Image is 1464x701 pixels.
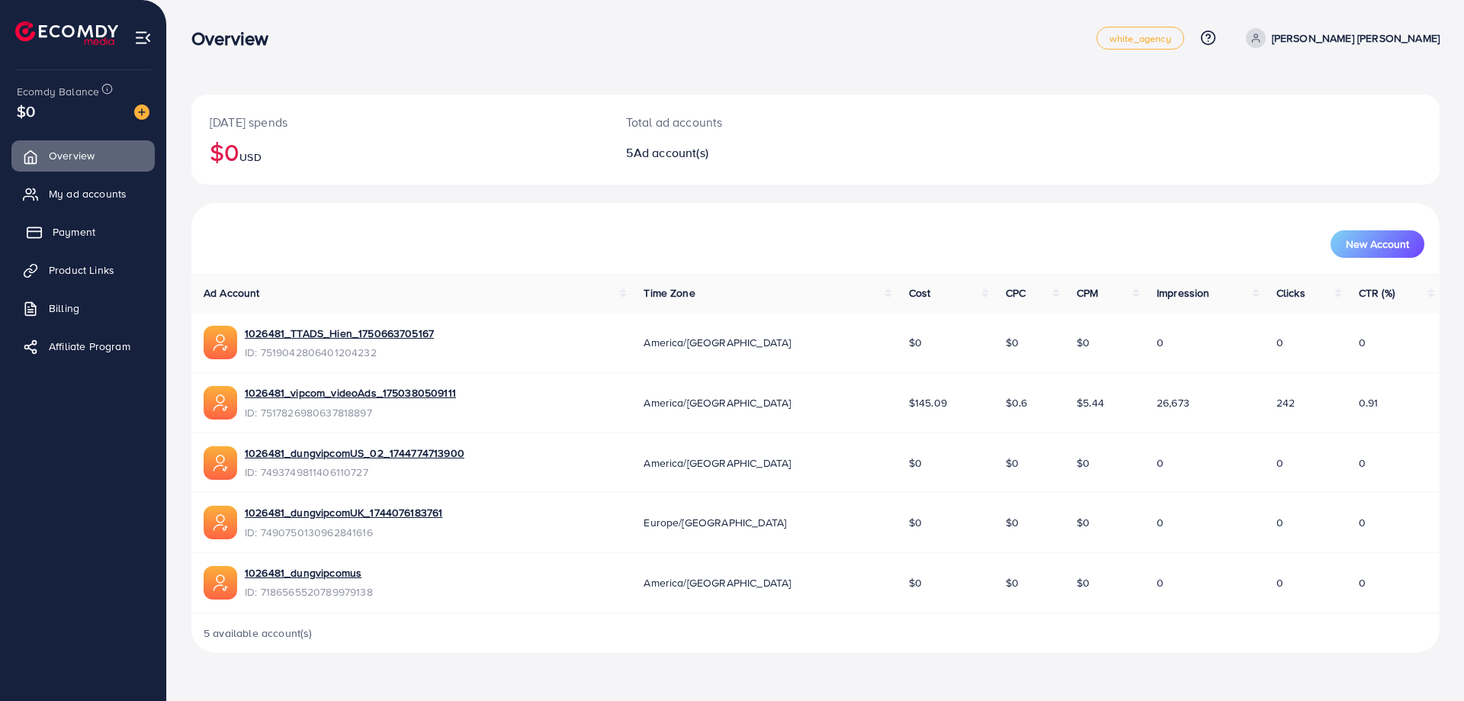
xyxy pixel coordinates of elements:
span: Overview [49,148,95,163]
span: Ad Account [204,285,260,301]
img: ic-ads-acc.e4c84228.svg [204,446,237,480]
span: $0 [1006,335,1019,350]
span: 0 [1359,455,1366,471]
span: $0 [1077,515,1090,530]
span: $5.44 [1077,395,1104,410]
h2: 5 [626,146,901,160]
span: ID: 7519042806401204232 [245,345,434,360]
span: ID: 7493749811406110727 [245,465,464,480]
span: Affiliate Program [49,339,130,354]
span: 0 [1276,335,1283,350]
p: [DATE] spends [210,113,589,131]
p: [PERSON_NAME] [PERSON_NAME] [1272,29,1440,47]
span: 26,673 [1157,395,1189,410]
a: 1026481_TTADS_Hien_1750663705167 [245,326,434,341]
span: $145.09 [909,395,947,410]
img: ic-ads-acc.e4c84228.svg [204,326,237,359]
h3: Overview [191,27,281,50]
span: 0 [1276,515,1283,530]
span: $0 [1077,575,1090,590]
img: image [134,105,149,120]
span: ID: 7186565520789979138 [245,584,373,600]
span: Time Zone [644,285,695,301]
span: $0 [1006,455,1019,471]
span: CPC [1006,285,1026,301]
span: $0 [909,335,922,350]
a: 1026481_dungvipcomUS_02_1744774713900 [245,445,464,461]
img: logo [15,21,118,45]
a: Payment [11,217,155,247]
span: 5 available account(s) [204,625,313,641]
span: 0 [1359,515,1366,530]
span: $0 [909,515,922,530]
a: Affiliate Program [11,331,155,362]
span: $0.6 [1006,395,1028,410]
span: America/[GEOGRAPHIC_DATA] [644,335,791,350]
img: menu [134,29,152,47]
span: Payment [53,224,95,240]
button: New Account [1331,230,1424,258]
span: $0 [1006,515,1019,530]
span: CPM [1077,285,1098,301]
span: My ad accounts [49,186,127,201]
span: Europe/[GEOGRAPHIC_DATA] [644,515,786,530]
span: Product Links [49,262,114,278]
span: Clicks [1276,285,1305,301]
span: Ecomdy Balance [17,84,99,99]
span: $0 [1077,335,1090,350]
span: ID: 7490750130962841616 [245,525,442,540]
span: 0 [1157,515,1164,530]
span: Impression [1157,285,1210,301]
span: CTR (%) [1359,285,1395,301]
span: ID: 7517826980637818897 [245,405,456,420]
a: [PERSON_NAME] [PERSON_NAME] [1240,28,1440,48]
span: $0 [909,455,922,471]
span: America/[GEOGRAPHIC_DATA] [644,455,791,471]
h2: $0 [210,137,589,166]
a: Product Links [11,255,155,285]
span: Cost [909,285,931,301]
img: ic-ads-acc.e4c84228.svg [204,386,237,420]
span: 0 [1157,335,1164,350]
span: 0 [1276,455,1283,471]
img: ic-ads-acc.e4c84228.svg [204,506,237,539]
span: 0 [1359,335,1366,350]
a: Billing [11,293,155,323]
span: America/[GEOGRAPHIC_DATA] [644,575,791,590]
span: America/[GEOGRAPHIC_DATA] [644,395,791,410]
span: $0 [1006,575,1019,590]
span: New Account [1346,239,1409,249]
a: 1026481_vipcom_videoAds_1750380509111 [245,385,456,400]
span: 0 [1359,575,1366,590]
p: Total ad accounts [626,113,901,131]
span: 0.91 [1359,395,1379,410]
span: 0 [1276,575,1283,590]
span: Ad account(s) [634,144,708,161]
span: 0 [1157,455,1164,471]
a: white_agency [1096,27,1184,50]
span: 242 [1276,395,1295,410]
span: white_agency [1109,34,1171,43]
img: ic-ads-acc.e4c84228.svg [204,566,237,600]
a: 1026481_dungvipcomUK_1744076183761 [245,505,442,520]
span: $0 [1077,455,1090,471]
span: Billing [49,301,79,316]
iframe: Chat [1399,632,1453,690]
span: USD [239,150,261,165]
span: $0 [909,575,922,590]
a: 1026481_dungvipcomus [245,565,373,580]
span: 0 [1157,575,1164,590]
span: $0 [17,100,35,122]
a: My ad accounts [11,178,155,209]
a: Overview [11,140,155,171]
